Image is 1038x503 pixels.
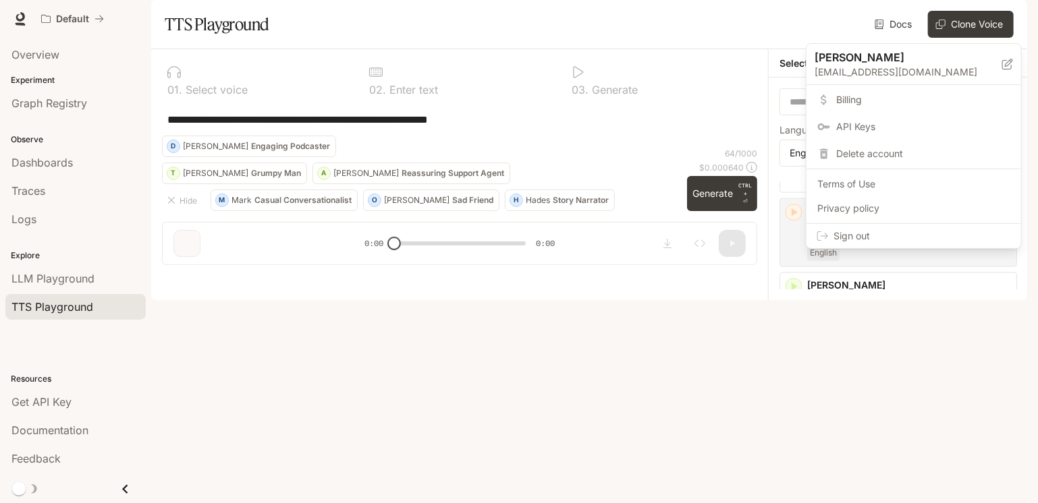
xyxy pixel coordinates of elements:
div: [PERSON_NAME][EMAIL_ADDRESS][DOMAIN_NAME] [807,44,1021,85]
a: Privacy policy [809,196,1018,220]
div: Sign out [807,224,1021,248]
span: Sign out [834,229,1010,243]
span: Billing [836,93,1010,107]
a: API Keys [809,115,1018,139]
span: Privacy policy [817,202,1010,215]
div: Delete account [809,142,1018,166]
span: Delete account [836,147,1010,160]
p: [PERSON_NAME] [815,49,981,65]
a: Billing [809,88,1018,112]
span: API Keys [836,120,1010,134]
a: Terms of Use [809,172,1018,196]
span: Terms of Use [817,177,1010,191]
p: [EMAIL_ADDRESS][DOMAIN_NAME] [815,65,1002,79]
